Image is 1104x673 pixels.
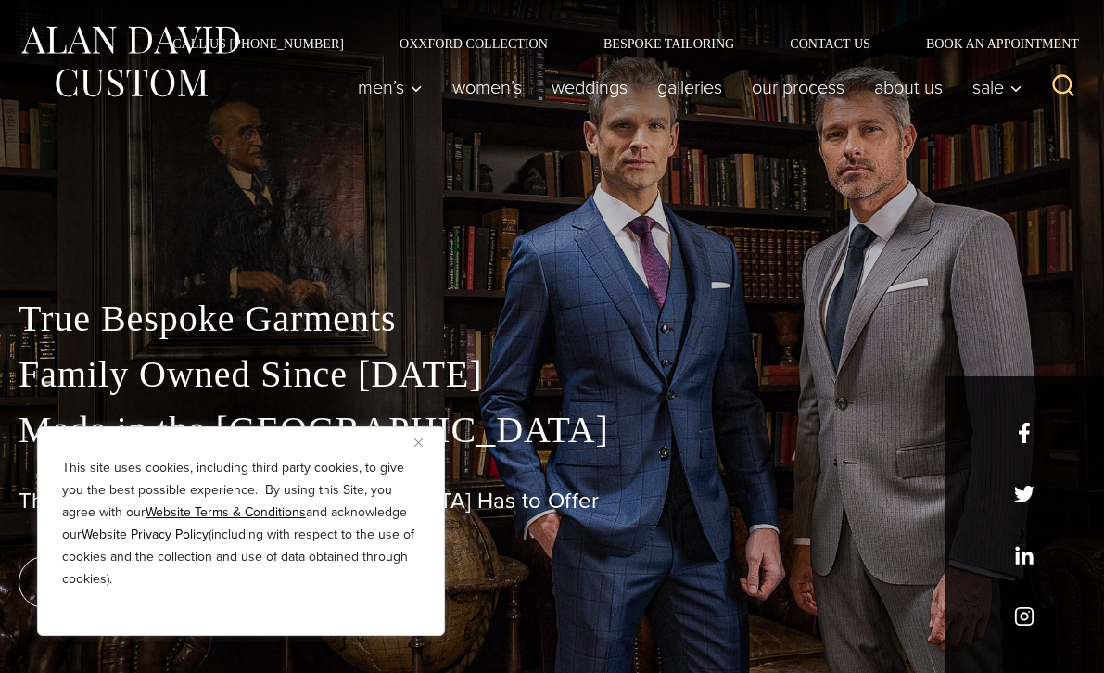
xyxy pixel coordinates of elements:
[358,78,423,96] span: Men’s
[1041,65,1085,109] button: View Search Form
[642,69,737,106] a: Galleries
[62,457,420,590] p: This site uses cookies, including third party cookies, to give you the best possible experience. ...
[19,20,241,103] img: Alan David Custom
[537,69,642,106] a: weddings
[859,69,958,106] a: About Us
[19,556,278,608] a: book an appointment
[414,431,437,453] button: Close
[414,438,423,447] img: Close
[576,37,762,50] a: Bespoke Tailoring
[762,37,898,50] a: Contact Us
[145,37,372,50] a: Call Us [PHONE_NUMBER]
[438,69,537,106] a: Women’s
[19,291,1085,458] p: True Bespoke Garments Family Owned Since [DATE] Made in the [GEOGRAPHIC_DATA]
[972,78,1022,96] span: Sale
[82,525,209,544] a: Website Privacy Policy
[737,69,859,106] a: Our Process
[145,37,1085,50] nav: Secondary Navigation
[898,37,1085,50] a: Book an Appointment
[19,488,1085,514] h1: The Best Custom Suits [GEOGRAPHIC_DATA] Has to Offer
[372,37,576,50] a: Oxxford Collection
[146,502,306,522] a: Website Terms & Conditions
[343,69,1032,106] nav: Primary Navigation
